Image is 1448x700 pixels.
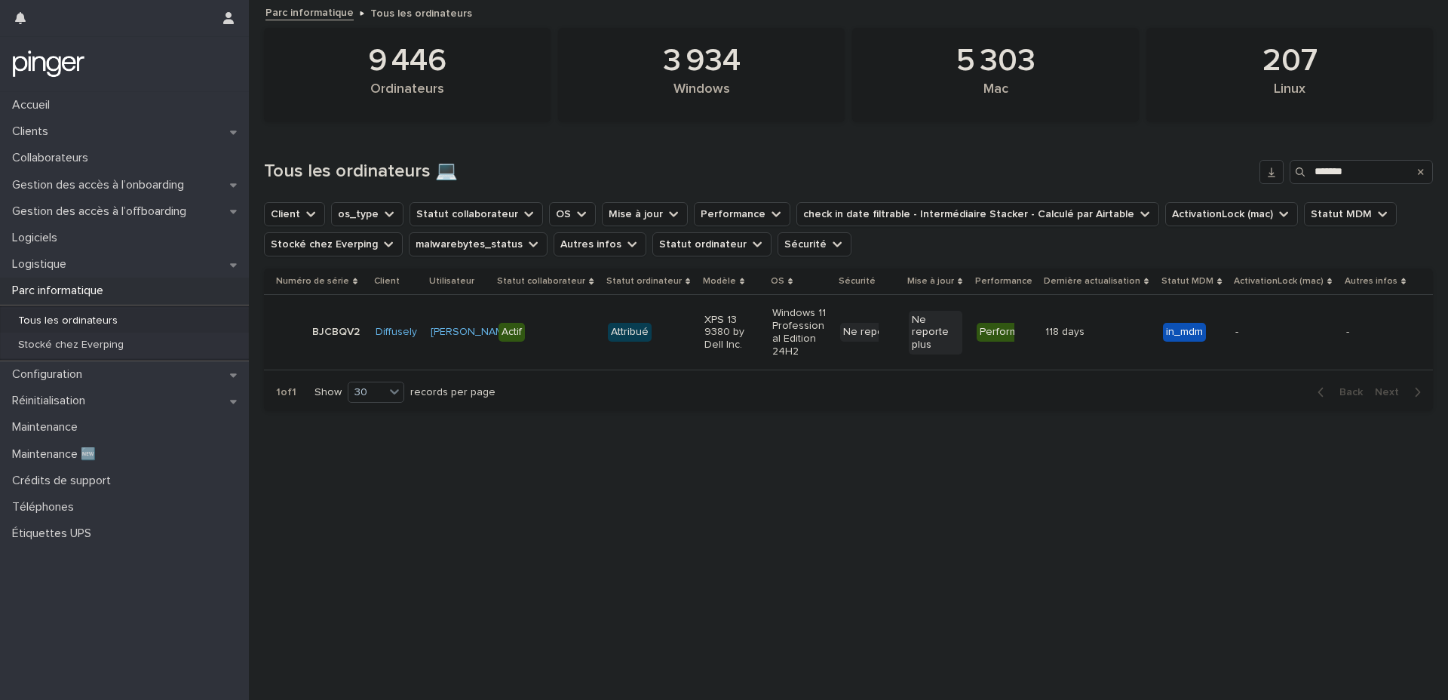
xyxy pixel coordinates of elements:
[6,284,115,298] p: Parc informatique
[6,527,103,541] p: Étiquettes UPS
[796,202,1159,226] button: check in date filtrable - Intermédiaire Stacker - Calculé par Airtable
[6,231,69,245] p: Logiciels
[6,339,136,352] p: Stocké chez Everping
[549,202,596,226] button: OS
[264,374,308,411] p: 1 of 1
[772,307,826,358] p: Windows 11 Professional Edition 24H2
[265,3,354,20] a: Parc informatique
[1045,323,1088,339] p: 118 days
[499,323,525,342] div: Actif
[431,326,513,339] a: [PERSON_NAME]
[348,385,385,401] div: 30
[602,202,688,226] button: Mise à jour
[6,204,198,219] p: Gestion des accès à l’offboarding
[694,202,790,226] button: Performance
[839,273,876,290] p: Sécurité
[652,232,772,256] button: Statut ordinateur
[376,326,417,339] a: Diffusely
[608,323,652,342] div: Attribué
[264,161,1253,183] h1: Tous les ordinateurs 💻
[1330,387,1363,398] span: Back
[12,49,85,79] img: mTgBEunGTSyRkCgitkcU
[6,257,78,272] p: Logistique
[606,273,682,290] p: Statut ordinateur
[6,124,60,139] p: Clients
[771,273,784,290] p: OS
[878,81,1113,113] div: Mac
[264,295,1433,370] tr: BJCBQV2Diffusely [PERSON_NAME] ActifAttribuéXPS 13 9380 by Dell Inc.Windows 11 Professional Editi...
[704,314,758,352] p: XPS 13 9380 by Dell Inc.
[1346,326,1400,339] p: -
[1290,160,1433,184] input: Search
[554,232,646,256] button: Autres infos
[1172,42,1407,80] div: 207
[1234,273,1324,290] p: ActivationLock (mac)
[703,273,736,290] p: Modèle
[314,386,342,399] p: Show
[290,42,525,80] div: 9 446
[6,420,90,434] p: Maintenance
[584,42,819,80] div: 3 934
[6,474,123,488] p: Crédits de support
[370,4,472,20] p: Tous les ordinateurs
[6,500,86,514] p: Téléphones
[1304,202,1397,226] button: Statut MDM
[6,315,130,327] p: Tous les ordinateurs
[410,386,495,399] p: records per page
[312,326,360,339] p: BJCBQV2
[1369,385,1433,399] button: Next
[290,81,525,113] div: Ordinateurs
[276,273,349,290] p: Numéro de série
[1161,273,1213,290] p: Statut MDM
[1163,323,1206,342] div: in_mdm
[1044,273,1140,290] p: Dernière actualisation
[778,232,851,256] button: Sécurité
[429,273,474,290] p: Utilisateur
[374,273,400,290] p: Client
[878,42,1113,80] div: 5 303
[497,273,585,290] p: Statut collaborateur
[6,367,94,382] p: Configuration
[409,232,548,256] button: malwarebytes_status
[6,151,100,165] p: Collaborateurs
[975,273,1032,290] p: Performance
[907,273,954,290] p: Mise à jour
[1305,385,1369,399] button: Back
[1165,202,1298,226] button: ActivationLock (mac)
[6,447,108,462] p: Maintenance 🆕
[584,81,819,113] div: Windows
[6,394,97,408] p: Réinitialisation
[264,202,325,226] button: Client
[1235,326,1289,339] p: -
[410,202,543,226] button: Statut collaborateur
[6,178,196,192] p: Gestion des accès à l’onboarding
[6,98,62,112] p: Accueil
[1375,387,1408,398] span: Next
[1345,273,1397,290] p: Autres infos
[977,323,1036,342] div: Performant
[1172,81,1407,113] div: Linux
[331,202,403,226] button: os_type
[264,232,403,256] button: Stocké chez Everping
[840,323,923,342] div: Ne reporte plus
[909,311,962,355] div: Ne reporte plus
